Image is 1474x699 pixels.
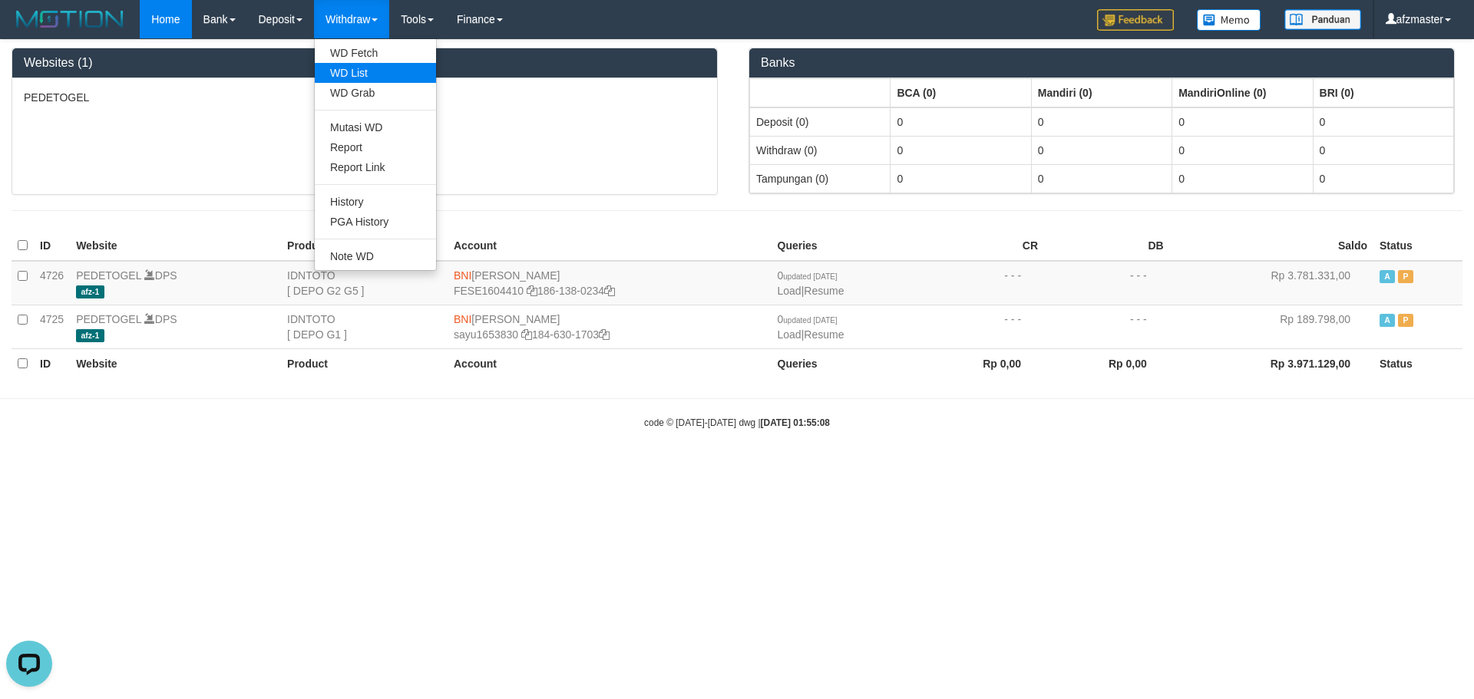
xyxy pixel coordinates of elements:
[70,305,281,348] td: DPS
[1044,231,1170,261] th: DB
[918,305,1044,348] td: - - -
[1031,78,1172,107] th: Group: activate to sort column ascending
[315,246,436,266] a: Note WD
[448,305,772,348] td: [PERSON_NAME] 184-630-1703
[783,316,837,325] span: updated [DATE]
[778,269,844,297] span: |
[315,192,436,212] a: History
[315,212,436,232] a: PGA History
[454,328,518,341] a: sayu1653830
[778,285,801,297] a: Load
[1170,305,1373,348] td: Rp 189.798,00
[76,285,104,298] span: afz-1
[70,261,281,305] td: DPS
[281,348,448,378] th: Product
[750,107,891,137] td: Deposit (0)
[454,285,524,297] a: FESE1604410
[750,136,891,164] td: Withdraw (0)
[1172,164,1313,193] td: 0
[315,43,436,63] a: WD Fetch
[1380,314,1395,327] span: Active
[804,328,844,341] a: Resume
[918,261,1044,305] td: - - -
[6,6,52,52] button: Open LiveChat chat widget
[778,269,838,282] span: 0
[1197,9,1261,31] img: Button%20Memo.svg
[1031,164,1172,193] td: 0
[750,164,891,193] td: Tampungan (0)
[761,56,1443,70] h3: Banks
[24,56,706,70] h3: Websites (1)
[918,348,1044,378] th: Rp 0,00
[1044,261,1170,305] td: - - -
[1313,164,1453,193] td: 0
[804,285,844,297] a: Resume
[891,136,1031,164] td: 0
[24,90,706,105] p: PEDETOGEL
[454,269,471,282] span: BNI
[599,328,610,341] a: Copy 1846301703 to clipboard
[1284,9,1361,30] img: panduan.png
[1380,270,1395,283] span: Active
[315,157,436,177] a: Report Link
[281,231,448,261] th: Product
[1313,136,1453,164] td: 0
[1172,107,1313,137] td: 0
[1373,231,1462,261] th: Status
[12,8,128,31] img: MOTION_logo.png
[1398,314,1413,327] span: Paused
[891,107,1031,137] td: 0
[315,83,436,103] a: WD Grab
[644,417,830,428] small: code © [DATE]-[DATE] dwg |
[891,78,1031,107] th: Group: activate to sort column ascending
[1044,305,1170,348] td: - - -
[448,348,772,378] th: Account
[1170,261,1373,305] td: Rp 3.781.331,00
[1313,78,1453,107] th: Group: activate to sort column ascending
[783,272,837,281] span: updated [DATE]
[76,269,141,282] a: PEDETOGEL
[750,78,891,107] th: Group: activate to sort column ascending
[1031,107,1172,137] td: 0
[1044,348,1170,378] th: Rp 0,00
[34,261,70,305] td: 4726
[1170,348,1373,378] th: Rp 3.971.129,00
[918,231,1044,261] th: CR
[1313,107,1453,137] td: 0
[1031,136,1172,164] td: 0
[281,305,448,348] td: IDNTOTO [ DEPO G1 ]
[454,313,471,325] span: BNI
[315,137,436,157] a: Report
[891,164,1031,193] td: 0
[315,117,436,137] a: Mutasi WD
[772,348,919,378] th: Queries
[34,305,70,348] td: 4725
[772,231,919,261] th: Queries
[1172,78,1313,107] th: Group: activate to sort column ascending
[1373,348,1462,378] th: Status
[1170,231,1373,261] th: Saldo
[778,328,801,341] a: Load
[527,285,537,297] a: Copy FESE1604410 to clipboard
[1398,270,1413,283] span: Paused
[778,313,838,325] span: 0
[34,348,70,378] th: ID
[315,63,436,83] a: WD List
[70,231,281,261] th: Website
[448,261,772,305] td: [PERSON_NAME] 186-138-0234
[281,261,448,305] td: IDNTOTO [ DEPO G2 G5 ]
[70,348,281,378] th: Website
[761,417,830,428] strong: [DATE] 01:55:08
[1172,136,1313,164] td: 0
[521,328,532,341] a: Copy sayu1653830 to clipboard
[448,231,772,261] th: Account
[604,285,615,297] a: Copy 1861380234 to clipboard
[1097,9,1174,31] img: Feedback.jpg
[76,329,104,342] span: afz-1
[34,231,70,261] th: ID
[76,313,141,325] a: PEDETOGEL
[778,313,844,341] span: |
